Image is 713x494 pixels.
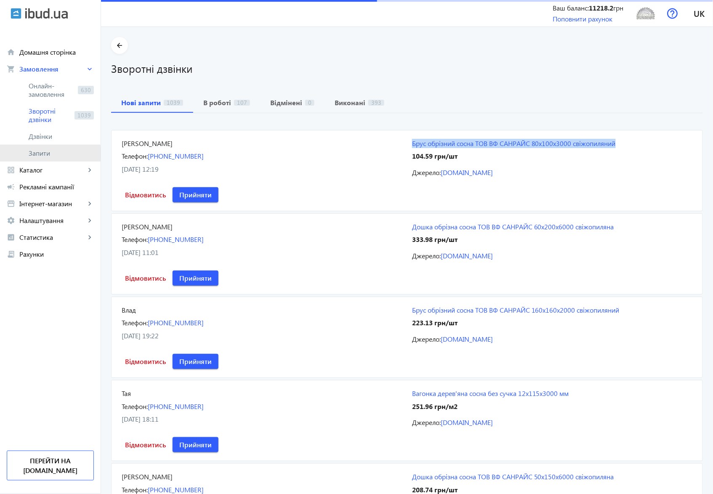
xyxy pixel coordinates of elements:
[589,3,614,12] b: 11218.2
[234,100,250,106] span: 107
[29,132,94,141] span: Дзвінки
[122,318,148,327] span: Телефон:
[25,8,68,19] img: ibud_text.svg
[85,65,94,73] mat-icon: keyboard_arrow_right
[412,305,692,315] a: Брус обрізний сосна ТОВ ВФ СAНРAЙC 160х160х2000 свіжопиляний
[173,271,218,286] button: Прийняти
[19,65,85,73] span: Замовлення
[7,250,15,258] mat-icon: receipt_long
[305,100,314,106] span: 0
[78,86,94,94] span: 630
[553,14,613,23] a: Поповнити рахунок
[441,251,493,260] a: [DOMAIN_NAME]
[121,99,161,106] b: Нові запити
[122,437,169,452] button: Відмовитись
[122,305,402,315] div: Влад
[7,199,15,208] mat-icon: storefront
[164,100,183,106] span: 1039
[122,222,402,231] div: [PERSON_NAME]
[7,216,15,225] mat-icon: settings
[179,190,212,199] span: Прийняти
[270,99,302,106] b: Відмінені
[148,402,204,411] a: [PHONE_NUMBER]
[122,235,148,244] span: Телефон:
[19,183,94,191] span: Рекламні кампанії
[441,168,493,177] a: [DOMAIN_NAME]
[19,233,85,242] span: Статистика
[179,274,212,283] span: Прийняти
[85,216,94,225] mat-icon: keyboard_arrow_right
[19,199,85,208] span: Інтернет-магазин
[412,151,458,160] span: 104.59 грн/шт
[122,402,148,411] span: Телефон:
[179,440,212,449] span: Прийняти
[148,485,204,494] a: [PHONE_NUMBER]
[441,335,493,343] a: [DOMAIN_NAME]
[7,166,15,174] mat-icon: grid_view
[125,274,166,283] span: Відмовитись
[111,61,703,76] h1: Зворотні дзвінки
[122,331,402,340] div: [DATE] 19:22
[173,187,218,202] button: Прийняти
[122,187,169,202] button: Відмовитись
[412,222,692,231] a: Дошка обрізна сосна ТОВ ВФ CАHРAЙC 60х200х6000 свіжопиляна
[667,8,678,19] img: help.svg
[412,485,458,494] span: 208.74 грн/шт
[122,271,169,286] button: Відмовитись
[19,250,94,258] span: Рахунки
[125,357,166,366] span: Відмовитись
[19,216,85,225] span: Налаштування
[125,190,166,199] span: Відмовитись
[125,440,166,449] span: Відмовитись
[122,248,402,257] div: [DATE] 11:01
[412,235,458,244] span: 333.98 грн/шт
[412,251,692,260] div: Джерело:
[29,82,74,98] span: Онлайн-замовлення
[173,437,218,452] button: Прийняти
[122,414,402,424] div: [DATE] 18:11
[29,149,94,157] span: Запити
[122,485,148,494] span: Телефон:
[412,472,692,481] a: Дошка обрізна сосна ТОВ ВФ CАНРAЙС 50х150х6000 свіжопиляна
[412,389,692,398] a: Вагонка дерев'яна сосна без сучка 12х115х3000 мм
[412,318,458,327] span: 223.13 грн/шт
[29,107,71,124] span: Зворотні дзвінки
[179,357,212,366] span: Прийняти
[7,65,15,73] mat-icon: shopping_cart
[85,233,94,242] mat-icon: keyboard_arrow_right
[7,48,15,56] mat-icon: home
[694,8,705,19] span: uk
[85,199,94,208] mat-icon: keyboard_arrow_right
[173,354,218,369] button: Прийняти
[114,40,125,51] mat-icon: arrow_back
[122,165,402,174] div: [DATE] 12:19
[335,99,365,106] b: Виконані
[553,3,624,13] div: Ваш баланс: грн
[148,235,204,244] a: [PHONE_NUMBER]
[368,100,384,106] span: 393
[148,151,204,160] a: [PHONE_NUMBER]
[7,233,15,242] mat-icon: analytics
[122,139,402,148] div: [PERSON_NAME]
[122,354,169,369] button: Відмовитись
[412,168,692,177] div: Джерело:
[19,166,85,174] span: Каталог
[7,451,94,481] a: Перейти на [DOMAIN_NAME]
[412,335,692,344] div: Джерело:
[412,402,458,411] span: 251.96 грн/м2
[148,318,204,327] a: [PHONE_NUMBER]
[412,139,692,148] a: Брус обрізний сосна ТОВ ВФ CAНРAЙС 80х100х3000 свіжопиляний
[19,48,94,56] span: Домашня сторінка
[122,389,402,398] div: Тая
[122,472,402,481] div: [PERSON_NAME]
[636,4,655,23] img: 5f43c4b089f085850-Sunrise_Ltd.jpg
[122,151,148,160] span: Телефон:
[203,99,231,106] b: В роботі
[74,111,94,120] span: 1039
[441,418,493,427] a: [DOMAIN_NAME]
[7,183,15,191] mat-icon: campaign
[11,8,21,19] img: ibud.svg
[412,418,692,427] div: Джерело:
[85,166,94,174] mat-icon: keyboard_arrow_right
